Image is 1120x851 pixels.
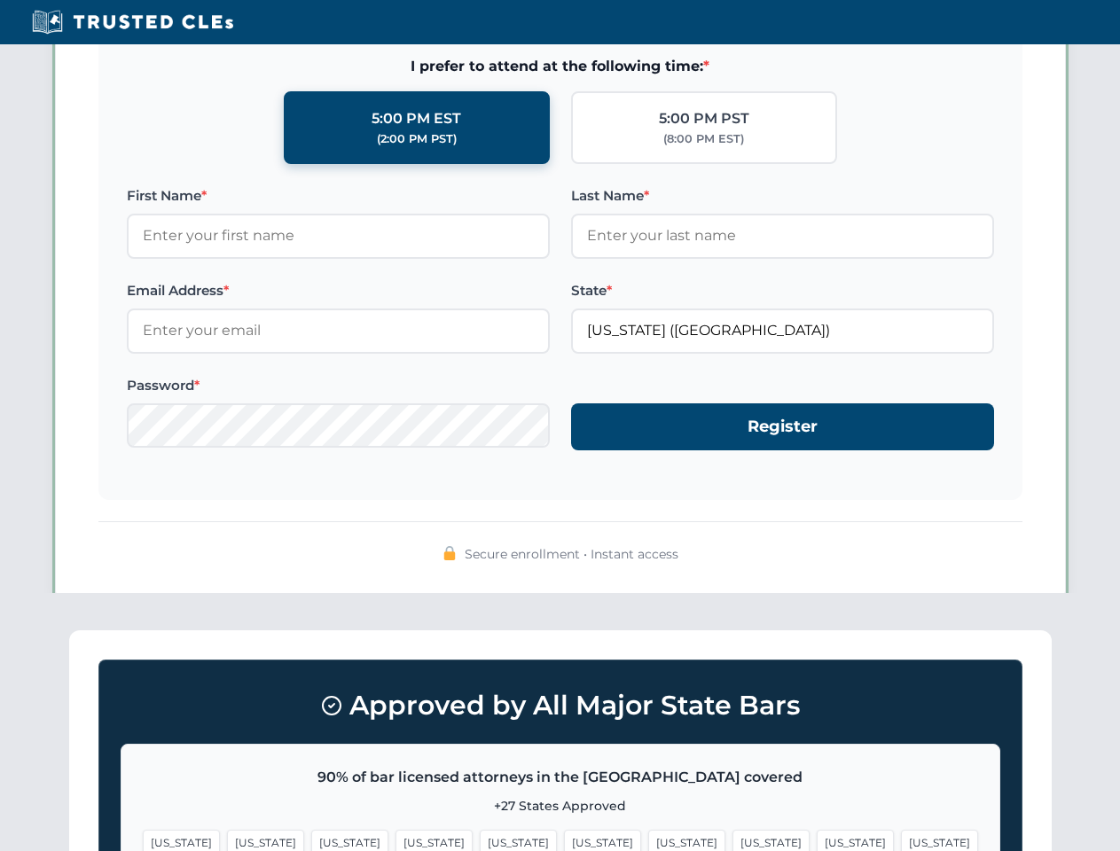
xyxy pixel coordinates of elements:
[127,55,994,78] span: I prefer to attend at the following time:
[659,107,749,130] div: 5:00 PM PST
[127,308,550,353] input: Enter your email
[127,214,550,258] input: Enter your first name
[465,544,678,564] span: Secure enrollment • Instant access
[571,403,994,450] button: Register
[571,308,994,353] input: Florida (FL)
[143,766,978,789] p: 90% of bar licensed attorneys in the [GEOGRAPHIC_DATA] covered
[143,796,978,816] p: +27 States Approved
[663,130,744,148] div: (8:00 PM EST)
[121,682,1000,730] h3: Approved by All Major State Bars
[377,130,457,148] div: (2:00 PM PST)
[127,280,550,301] label: Email Address
[571,185,994,207] label: Last Name
[127,375,550,396] label: Password
[127,185,550,207] label: First Name
[372,107,461,130] div: 5:00 PM EST
[443,546,457,560] img: 🔒
[571,214,994,258] input: Enter your last name
[27,9,239,35] img: Trusted CLEs
[571,280,994,301] label: State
